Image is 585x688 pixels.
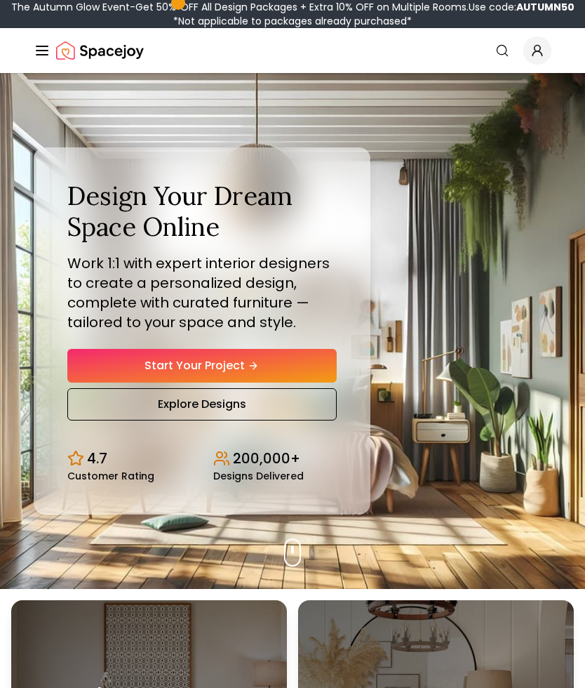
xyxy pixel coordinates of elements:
[213,471,304,481] small: Designs Delivered
[173,14,412,28] span: *Not applicable to packages already purchased*
[87,449,107,468] p: 4.7
[67,253,337,332] p: Work 1:1 with expert interior designers to create a personalized design, complete with curated fu...
[233,449,300,468] p: 200,000+
[56,37,144,65] img: Spacejoy Logo
[67,349,337,383] a: Start Your Project
[56,37,144,65] a: Spacejoy
[67,471,154,481] small: Customer Rating
[67,437,337,481] div: Design stats
[67,388,337,421] a: Explore Designs
[67,181,337,242] h1: Design Your Dream Space Online
[34,28,551,73] nav: Global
